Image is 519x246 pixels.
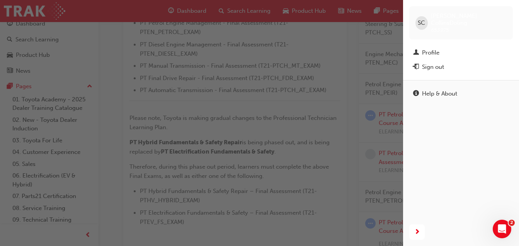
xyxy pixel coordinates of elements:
span: info-icon [413,91,419,97]
span: man-icon [413,50,419,56]
button: Sign out [409,60,513,74]
span: SC [418,19,425,27]
span: 2 [509,220,515,226]
span: exit-icon [413,64,419,71]
div: Profile [422,48,439,57]
div: Help & About [422,89,457,98]
a: Profile [409,46,513,60]
span: 653975 [431,27,449,33]
a: Help & About [409,87,513,101]
iframe: Intercom live chat [493,220,511,238]
span: next-icon [414,227,420,237]
span: [PERSON_NAME] CollinsDoling [431,12,507,26]
div: Sign out [422,63,444,72]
